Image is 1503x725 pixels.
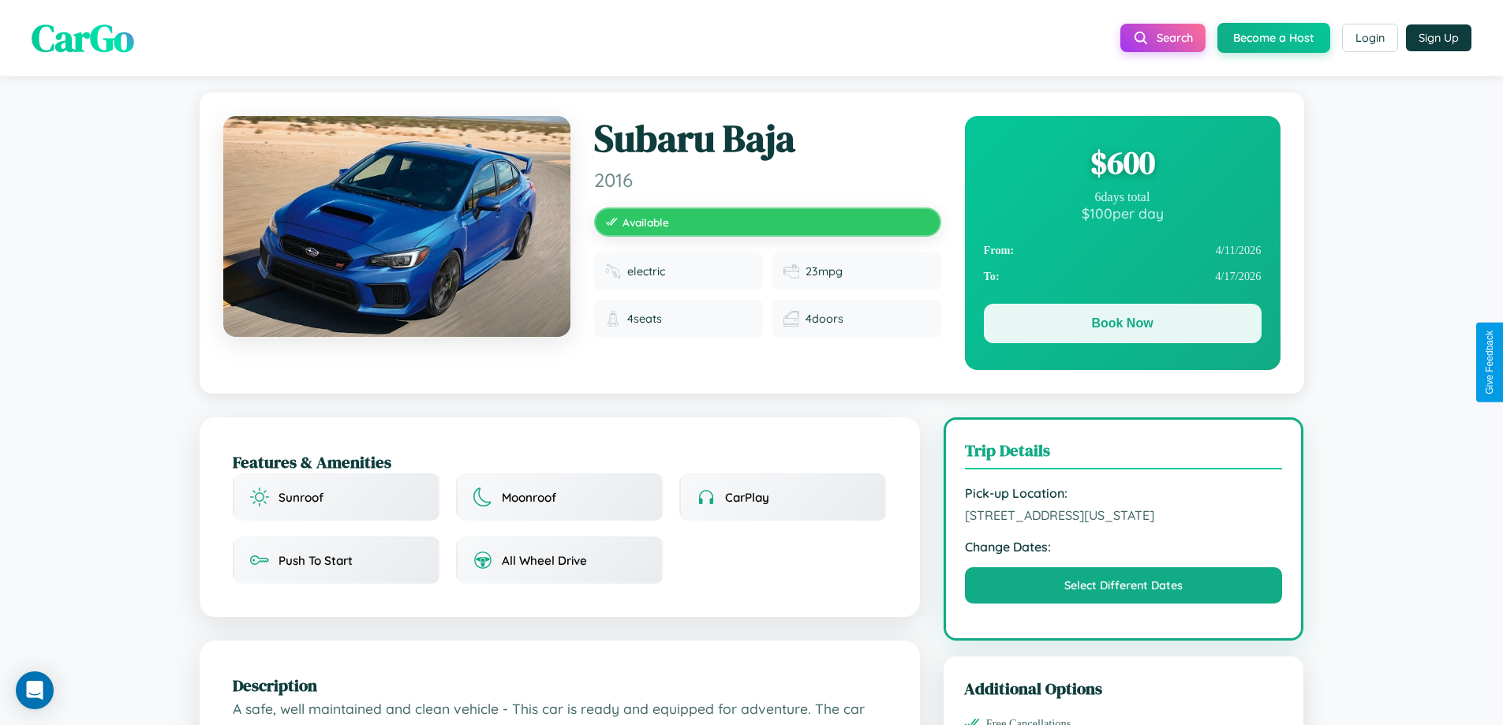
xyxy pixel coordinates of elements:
[1342,24,1398,52] button: Login
[279,490,323,505] span: Sunroof
[965,439,1283,469] h3: Trip Details
[1484,331,1495,394] div: Give Feedback
[984,204,1262,222] div: $ 100 per day
[1406,24,1471,51] button: Sign Up
[984,263,1262,290] div: 4 / 17 / 2026
[806,312,843,326] span: 4 doors
[783,263,799,279] img: Fuel efficiency
[502,490,556,505] span: Moonroof
[627,312,662,326] span: 4 seats
[233,450,887,473] h2: Features & Amenities
[984,244,1015,257] strong: From:
[1157,31,1193,45] span: Search
[783,311,799,327] img: Doors
[32,12,134,64] span: CarGo
[965,567,1283,604] button: Select Different Dates
[279,553,353,568] span: Push To Start
[605,311,621,327] img: Seats
[964,677,1284,700] h3: Additional Options
[965,539,1283,555] strong: Change Dates:
[16,671,54,709] div: Open Intercom Messenger
[984,304,1262,343] button: Book Now
[984,237,1262,263] div: 4 / 11 / 2026
[502,553,587,568] span: All Wheel Drive
[594,168,941,192] span: 2016
[223,116,570,337] img: Subaru Baja 2016
[984,190,1262,204] div: 6 days total
[233,674,887,697] h2: Description
[965,485,1283,501] strong: Pick-up Location:
[1217,23,1330,53] button: Become a Host
[725,490,769,505] span: CarPlay
[605,263,621,279] img: Fuel type
[627,264,665,278] span: electric
[594,116,941,162] h1: Subaru Baja
[984,270,1000,283] strong: To:
[965,507,1283,523] span: [STREET_ADDRESS][US_STATE]
[984,141,1262,184] div: $ 600
[806,264,843,278] span: 23 mpg
[1120,24,1206,52] button: Search
[623,215,669,229] span: Available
